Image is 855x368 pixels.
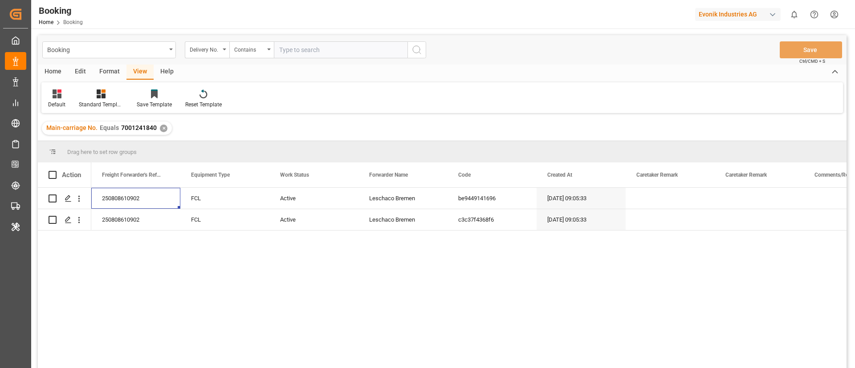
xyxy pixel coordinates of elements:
[804,4,824,24] button: Help Center
[38,188,91,209] div: Press SPACE to select this row.
[695,8,781,21] div: Evonik Industries AG
[190,44,220,54] div: Delivery No.
[38,209,91,231] div: Press SPACE to select this row.
[725,172,767,178] span: Caretaker Remark
[102,172,162,178] span: Freight Forwarder's Reference No.
[79,101,123,109] div: Standard Templates
[100,124,119,131] span: Equals
[458,172,471,178] span: Code
[369,172,408,178] span: Forwarder Name
[180,188,269,209] div: FCL
[62,171,81,179] div: Action
[38,65,68,80] div: Home
[46,124,98,131] span: Main-carriage No.
[160,125,167,132] div: ✕
[229,41,274,58] button: open menu
[547,172,572,178] span: Created At
[269,209,358,230] div: Active
[126,65,154,80] div: View
[154,65,180,80] div: Help
[448,188,537,209] div: be9449141696
[39,4,83,17] div: Booking
[274,41,407,58] input: Type to search
[91,188,180,209] div: 250808610902
[48,101,65,109] div: Default
[68,65,93,80] div: Edit
[191,172,230,178] span: Equipment Type
[780,41,842,58] button: Save
[448,209,537,230] div: c3c37f4368f6
[799,58,825,65] span: Ctrl/CMD + S
[185,101,222,109] div: Reset Template
[67,149,137,155] span: Drag here to set row groups
[695,6,784,23] button: Evonik Industries AG
[280,172,309,178] span: Work Status
[636,172,678,178] span: Caretaker Remark
[42,41,176,58] button: open menu
[121,124,157,131] span: 7001241840
[234,44,265,54] div: Contains
[39,19,53,25] a: Home
[137,101,172,109] div: Save Template
[537,188,626,209] div: [DATE] 09:05:33
[185,41,229,58] button: open menu
[269,188,358,209] div: Active
[358,188,448,209] div: Leschaco Bremen
[47,44,166,55] div: Booking
[180,209,269,230] div: FCL
[358,209,448,230] div: Leschaco Bremen
[407,41,426,58] button: search button
[91,209,180,230] div: 250808610902
[93,65,126,80] div: Format
[537,209,626,230] div: [DATE] 09:05:33
[784,4,804,24] button: show 0 new notifications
